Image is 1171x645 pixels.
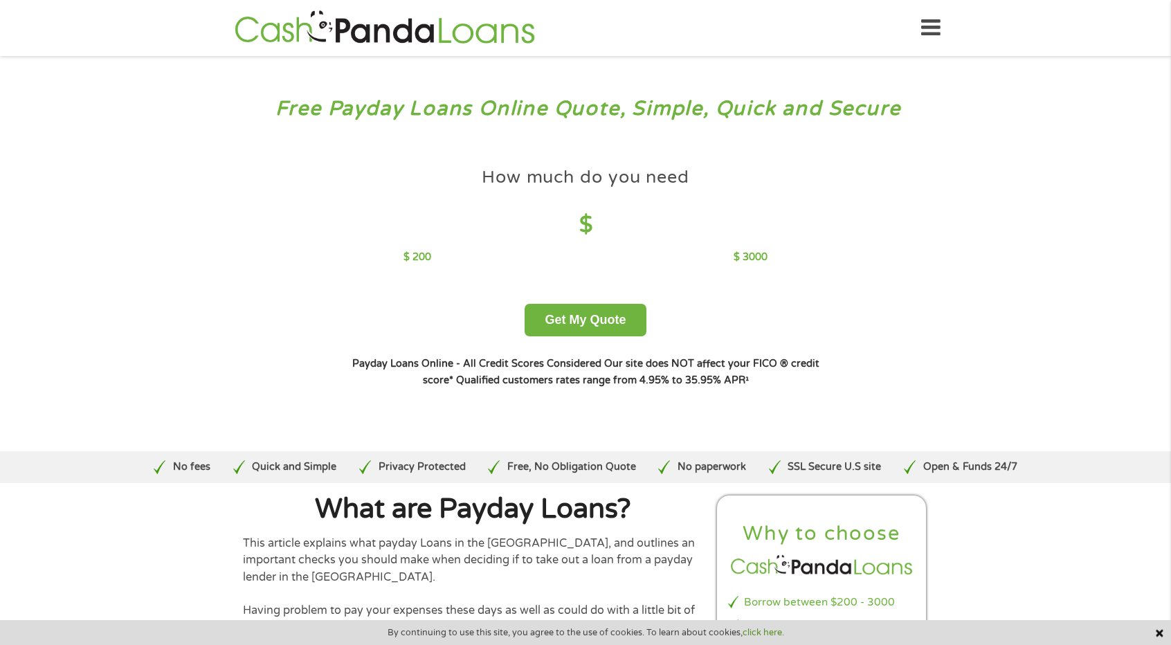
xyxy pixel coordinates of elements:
h4: How much do you need [482,166,689,189]
strong: Qualified customers rates range from 4.95% to 35.95% APR¹ [456,374,749,386]
span: By continuing to use this site, you agree to the use of cookies. To learn about cookies, [388,628,784,637]
li: We Search the Market for You [728,617,915,633]
p: $ 3000 [734,250,768,265]
strong: Our site does NOT affect your FICO ® credit score* [423,358,819,386]
p: SSL Secure U.S site [788,460,881,475]
li: Borrow between $200 - 3000 [728,594,915,610]
p: This article explains what payday Loans in the [GEOGRAPHIC_DATA], and outlines an important check... [243,535,702,585]
strong: Payday Loans Online - All Credit Scores Considered [352,358,601,370]
h4: $ [403,211,767,239]
h1: What are Payday Loans? [243,496,702,523]
p: No paperwork [678,460,746,475]
h3: Free Payday Loans Online Quote, Simple, Quick and Secure [40,96,1132,122]
p: Open & Funds 24/7 [923,460,1017,475]
p: Free, No Obligation Quote [507,460,636,475]
p: $ 200 [403,250,431,265]
h2: Why to choose [728,521,915,547]
p: Having problem to pay your expenses these days as well as could do with a little bit of cash to l... [243,602,702,636]
p: Quick and Simple [252,460,336,475]
button: Get My Quote [525,304,646,336]
p: Privacy Protected [379,460,466,475]
p: No fees [173,460,210,475]
a: click here. [743,627,784,638]
img: GetLoanNow Logo [230,8,539,48]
